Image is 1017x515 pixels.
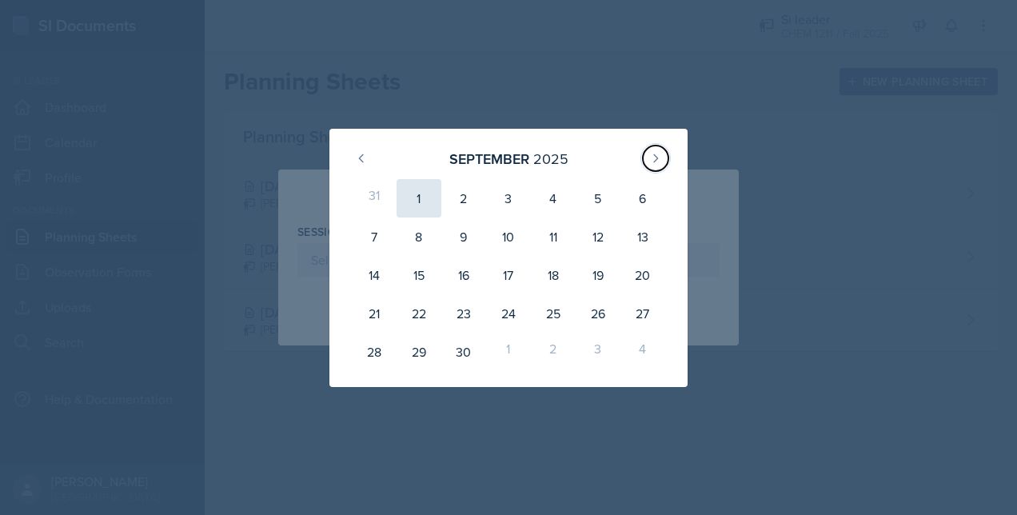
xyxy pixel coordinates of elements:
div: September [449,148,529,170]
div: 11 [531,218,576,256]
div: 2 [531,333,576,371]
div: 4 [531,179,576,218]
div: 20 [620,256,665,294]
div: 27 [620,294,665,333]
div: 6 [620,179,665,218]
div: 3 [576,333,620,371]
div: 21 [352,294,397,333]
div: 22 [397,294,441,333]
div: 28 [352,333,397,371]
div: 29 [397,333,441,371]
div: 1 [397,179,441,218]
div: 25 [531,294,576,333]
div: 7 [352,218,397,256]
div: 1 [486,333,531,371]
div: 17 [486,256,531,294]
div: 23 [441,294,486,333]
div: 13 [620,218,665,256]
div: 3 [486,179,531,218]
div: 31 [352,179,397,218]
div: 18 [531,256,576,294]
div: 30 [441,333,486,371]
div: 15 [397,256,441,294]
div: 14 [352,256,397,294]
div: 8 [397,218,441,256]
div: 19 [576,256,620,294]
div: 4 [620,333,665,371]
div: 9 [441,218,486,256]
div: 26 [576,294,620,333]
div: 2025 [533,148,568,170]
div: 10 [486,218,531,256]
div: 5 [576,179,620,218]
div: 12 [576,218,620,256]
div: 24 [486,294,531,333]
div: 16 [441,256,486,294]
div: 2 [441,179,486,218]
